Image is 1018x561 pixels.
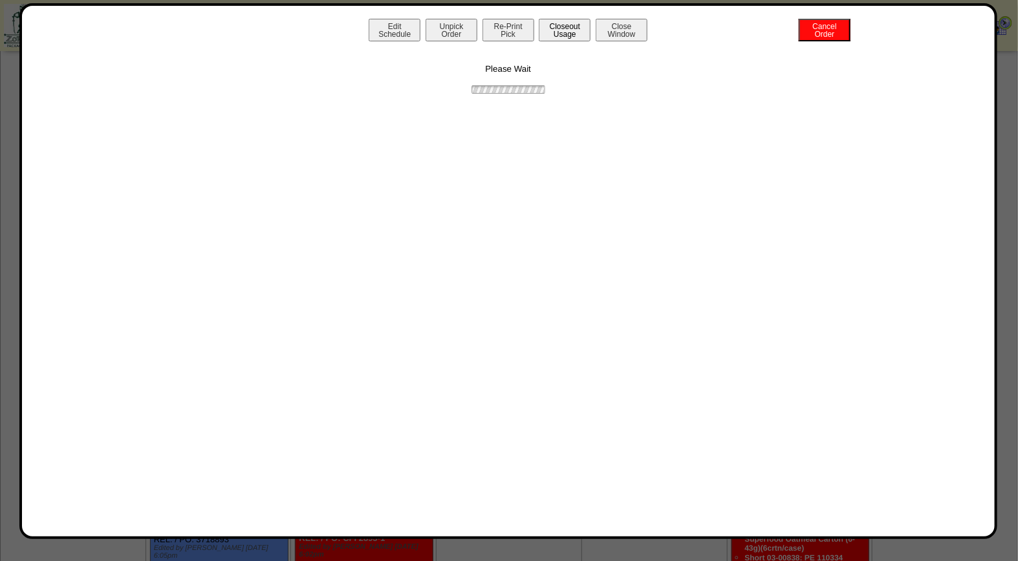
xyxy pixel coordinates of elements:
button: CancelOrder [799,19,850,41]
button: Re-PrintPick [482,19,534,41]
button: CloseoutUsage [539,19,590,41]
button: EditSchedule [369,19,420,41]
img: ajax-loader.gif [470,83,547,96]
button: CloseWindow [596,19,647,41]
div: Please Wait [35,45,982,96]
button: UnpickOrder [426,19,477,41]
a: CloseWindow [594,29,649,39]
